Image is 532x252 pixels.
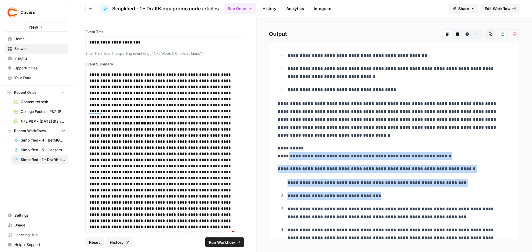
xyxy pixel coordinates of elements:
a: History [259,4,280,13]
span: Home [14,36,65,42]
span: Settings [14,213,65,218]
span: Covers [20,9,57,16]
a: Insights [5,54,68,63]
span: Recent Workflows [14,128,46,134]
span: New [29,24,38,30]
button: New [5,23,68,32]
button: Workspace: Covers [5,5,68,20]
span: History [110,239,124,245]
a: Simplified - 4 - BetMGM bonus code articles [11,135,68,145]
span: Usage [14,222,65,228]
a: Usage [5,220,68,230]
a: Your Data [5,73,68,83]
button: Share [449,4,478,13]
button: Reset [85,237,104,247]
button: Recent Workflows [5,126,68,135]
span: Insights [14,56,65,61]
span: Simplified - 4 - BetMGM bonus code articles [21,138,65,143]
span: Simplified - 1 - DraftKings promo code articles [112,5,219,12]
span: NFL P&P - [DATE] Standard (Production) Grid [21,119,65,124]
a: Settings [5,211,68,220]
a: NFL P&P - [DATE] Standard (Production) Grid [11,117,68,126]
span: Learning Hub [14,232,65,238]
h2: Output [269,29,520,39]
a: Simplified - 1 - DraftKings promo code articles [100,4,219,13]
a: Edit Workflow [481,4,520,13]
a: Analytics [283,4,308,13]
span: Reset [89,239,100,245]
a: Integrate [310,4,335,13]
span: Run Workflow [209,239,235,245]
a: Simplified - 5 - Caesars Sportsbook promo code articles [11,145,68,155]
span: Recent Grids [14,90,36,95]
span: Edit Workflow [484,5,511,12]
label: Event Summary [85,61,244,67]
button: Run Workflow [205,237,244,247]
a: Browse [5,44,68,54]
a: Opportunities [5,63,68,73]
button: Recent Grids [5,88,68,97]
span: Simplified - 5 - Caesars Sportsbook promo code articles [21,147,65,153]
a: Content refresh [11,97,68,107]
a: Home [5,34,68,44]
div: To enrich screen reader interactions, please activate Accessibility in Grammarly extension settings [89,72,240,236]
a: Simplified - 1 - DraftKings promo code articles [11,155,68,165]
span: Simplified - 1 - DraftKings promo code articles [21,157,65,163]
label: Event Title [85,29,244,35]
img: Covers Logo [7,7,18,18]
button: History [106,237,133,247]
span: Content refresh [21,99,65,105]
span: Browse [14,46,65,51]
span: College Football P&P (Production) Grid (1) [21,109,65,114]
span: Help + Support [14,242,65,247]
button: Help + Support [5,240,68,250]
span: Opportunities [14,65,65,71]
a: Learning Hub [5,230,68,240]
span: Share [458,5,469,12]
button: Run Once [224,3,256,14]
a: College Football P&P (Production) Grid (1) [11,107,68,117]
span: Your Data [14,75,65,81]
p: Enter the title of the sporting event (e.g., "NFL Week 1: Chiefs vs Lions") [85,51,244,57]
